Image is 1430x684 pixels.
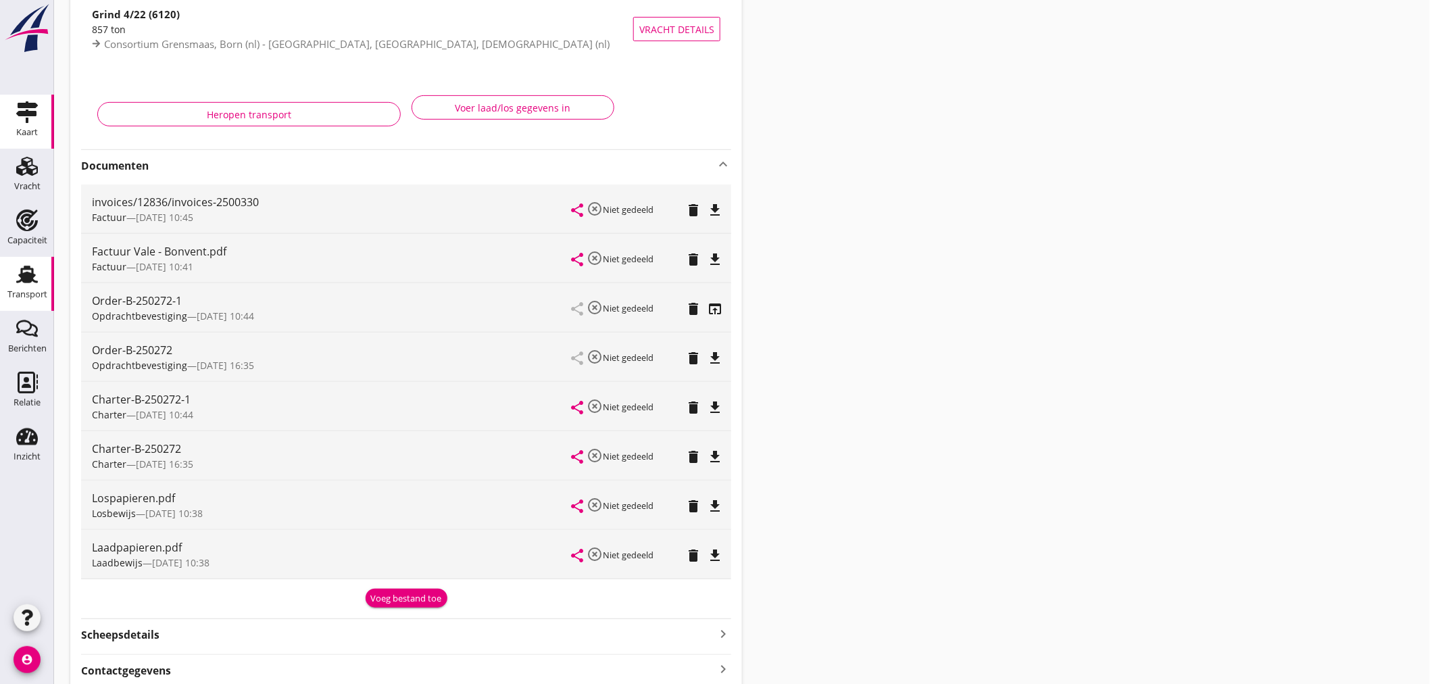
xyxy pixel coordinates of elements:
[81,663,171,679] strong: Contactgegevens
[603,549,654,561] small: Niet gedeeld
[707,350,723,366] i: file_download
[587,497,603,513] i: highlight_off
[685,202,701,218] i: delete
[685,399,701,416] i: delete
[92,458,126,470] span: Charter
[92,358,572,372] div: —
[685,301,701,317] i: delete
[587,299,603,316] i: highlight_off
[92,556,572,570] div: —
[136,408,193,421] span: [DATE] 10:44
[603,302,654,314] small: Niet gedeeld
[3,3,51,53] img: logo-small.a267ee39.svg
[707,301,723,317] i: open_in_browser
[707,399,723,416] i: file_download
[603,499,654,512] small: Niet gedeeld
[152,556,209,569] span: [DATE] 10:38
[136,458,193,470] span: [DATE] 16:35
[92,260,572,274] div: —
[603,450,654,462] small: Niet gedeeld
[92,210,572,224] div: —
[7,290,47,299] div: Transport
[7,236,47,245] div: Capaciteit
[587,349,603,365] i: highlight_off
[685,251,701,268] i: delete
[109,107,389,122] div: Heropen transport
[715,660,731,679] i: keyboard_arrow_right
[97,102,401,126] button: Heropen transport
[715,625,731,643] i: keyboard_arrow_right
[603,351,654,364] small: Niet gedeeld
[587,546,603,562] i: highlight_off
[16,128,38,137] div: Kaart
[685,350,701,366] i: delete
[707,251,723,268] i: file_download
[603,401,654,413] small: Niet gedeeld
[92,260,126,273] span: Factuur
[92,293,572,309] div: Order-B-250272-1
[639,22,714,36] span: Vracht details
[587,398,603,414] i: highlight_off
[685,498,701,514] i: delete
[92,457,572,471] div: —
[92,441,572,457] div: Charter-B-250272
[145,507,203,520] span: [DATE] 10:38
[569,449,585,465] i: share
[136,260,193,273] span: [DATE] 10:41
[423,101,603,115] div: Voer laad/los gegevens in
[92,506,572,520] div: —
[685,449,701,465] i: delete
[569,202,585,218] i: share
[587,250,603,266] i: highlight_off
[569,251,585,268] i: share
[603,203,654,216] small: Niet gedeeld
[366,589,447,608] button: Voeg bestand toe
[587,201,603,217] i: highlight_off
[633,17,720,41] button: Vracht details
[569,547,585,564] i: share
[92,22,633,36] div: 857 ton
[104,37,610,51] span: Consortium Grensmaas, Born (nl) - [GEOGRAPHIC_DATA], [GEOGRAPHIC_DATA], [DEMOGRAPHIC_DATA] (nl)
[92,507,136,520] span: Losbewijs
[92,211,126,224] span: Factuur
[92,342,572,358] div: Order-B-250272
[81,158,715,174] strong: Documenten
[707,202,723,218] i: file_download
[197,359,254,372] span: [DATE] 16:35
[92,310,187,322] span: Opdrachtbevestiging
[707,547,723,564] i: file_download
[92,309,572,323] div: —
[14,452,41,461] div: Inzicht
[569,399,585,416] i: share
[14,182,41,191] div: Vracht
[92,194,572,210] div: invoices/12836/invoices-2500330
[92,408,126,421] span: Charter
[569,498,585,514] i: share
[92,408,572,422] div: —
[707,498,723,514] i: file_download
[8,344,47,353] div: Berichten
[14,398,41,407] div: Relatie
[92,539,572,556] div: Laadpapieren.pdf
[92,359,187,372] span: Opdrachtbevestiging
[603,253,654,265] small: Niet gedeeld
[371,592,442,606] div: Voeg bestand toe
[92,7,180,21] strong: Grind 4/22 (6120)
[92,556,143,569] span: Laadbewijs
[707,449,723,465] i: file_download
[685,547,701,564] i: delete
[412,95,614,120] button: Voer laad/los gegevens in
[92,243,572,260] div: Factuur Vale - Bonvent.pdf
[92,391,572,408] div: Charter-B-250272-1
[81,627,159,643] strong: Scheepsdetails
[14,646,41,673] i: account_circle
[715,156,731,172] i: keyboard_arrow_up
[92,490,572,506] div: Lospapieren.pdf
[587,447,603,464] i: highlight_off
[136,211,193,224] span: [DATE] 10:45
[197,310,254,322] span: [DATE] 10:44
